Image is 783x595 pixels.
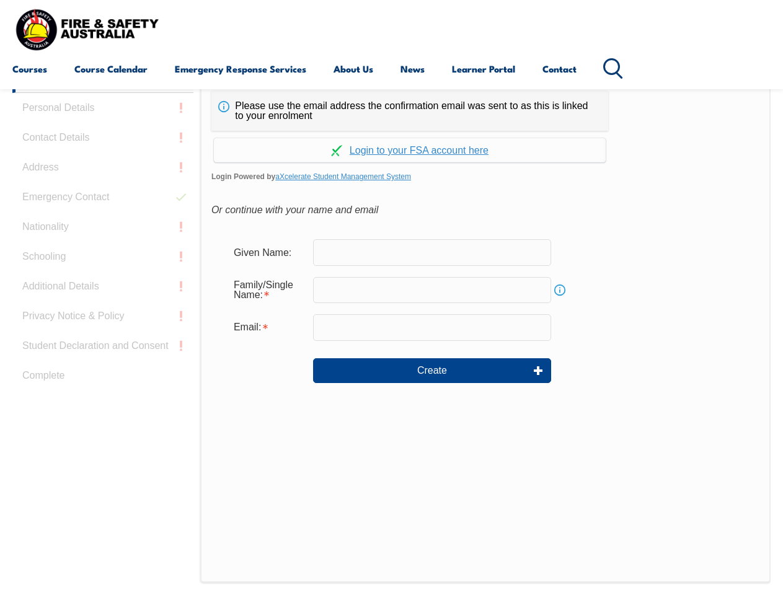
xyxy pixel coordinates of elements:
a: Course Calendar [74,54,148,84]
div: Email is required. [224,315,313,339]
a: Emergency Response Services [175,54,306,84]
div: Given Name: [224,240,313,264]
div: Family/Single Name is required. [224,273,313,307]
button: Create [313,358,551,383]
div: Or continue with your name and email [211,201,759,219]
a: Info [551,281,568,299]
a: About Us [334,54,373,84]
a: Learner Portal [452,54,515,84]
a: Courses [12,54,47,84]
a: Contact [542,54,577,84]
img: Log in withaxcelerate [331,145,342,156]
span: Login Powered by [211,167,759,186]
div: Please use the email address the confirmation email was sent to as this is linked to your enrolment [211,91,608,131]
a: aXcelerate Student Management System [275,172,411,181]
a: News [400,54,425,84]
